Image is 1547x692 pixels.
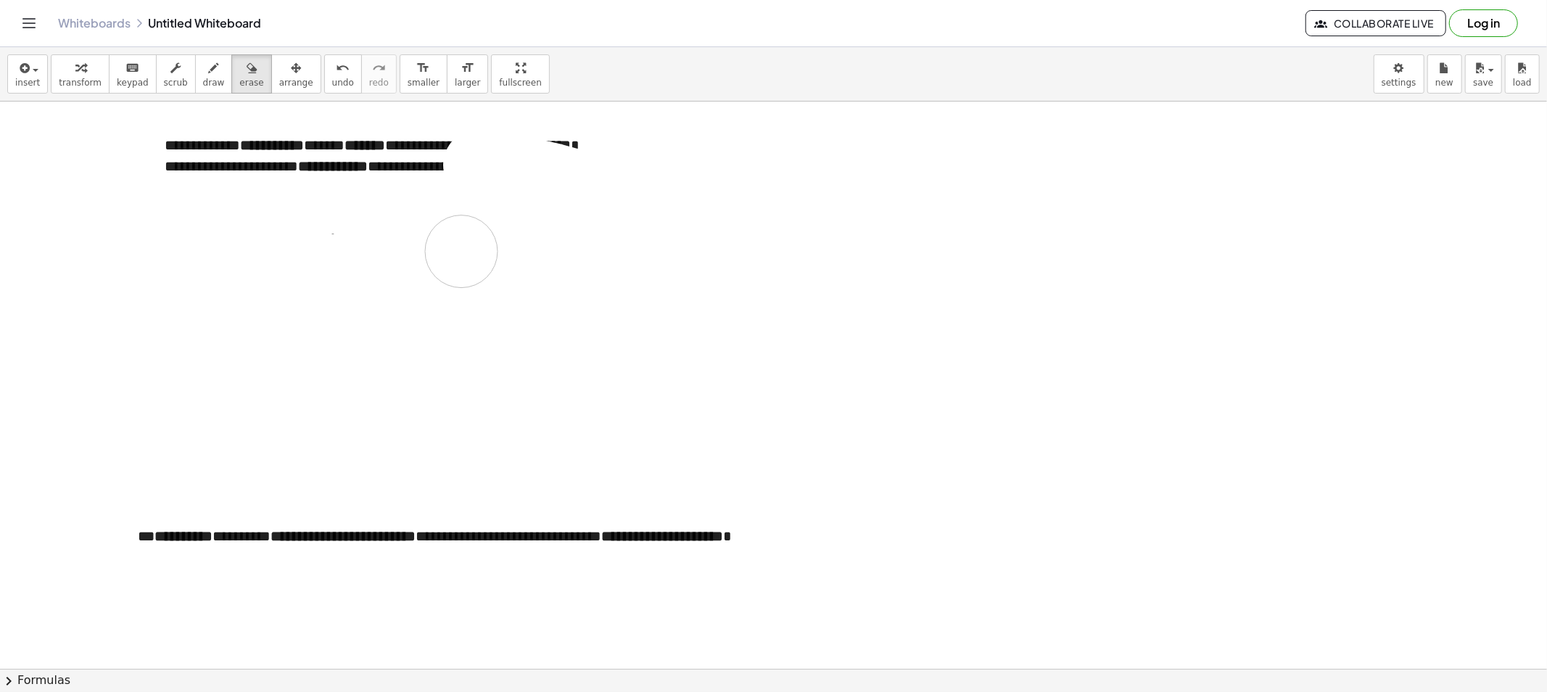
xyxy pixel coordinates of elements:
i: format_size [461,59,474,77]
span: settings [1382,78,1416,88]
span: undo [332,78,354,88]
button: keyboardkeypad [109,54,157,94]
span: insert [15,78,40,88]
span: fullscreen [499,78,541,88]
span: keypad [117,78,149,88]
button: draw [195,54,233,94]
span: transform [59,78,102,88]
span: erase [239,78,263,88]
span: load [1513,78,1532,88]
button: scrub [156,54,196,94]
span: scrub [164,78,188,88]
button: Log in [1449,9,1518,37]
button: new [1427,54,1462,94]
span: smaller [408,78,440,88]
a: Whiteboards [58,16,131,30]
button: insert [7,54,48,94]
button: undoundo [324,54,362,94]
button: load [1505,54,1540,94]
button: format_sizelarger [447,54,488,94]
button: format_sizesmaller [400,54,447,94]
button: save [1465,54,1502,94]
button: arrange [271,54,321,94]
button: Toggle navigation [17,12,41,35]
button: Collaborate Live [1305,10,1446,36]
span: save [1473,78,1493,88]
i: redo [372,59,386,77]
button: fullscreen [491,54,549,94]
span: redo [369,78,389,88]
button: transform [51,54,110,94]
span: draw [203,78,225,88]
i: keyboard [125,59,139,77]
i: undo [336,59,350,77]
span: larger [455,78,480,88]
span: Collaborate Live [1318,17,1434,30]
i: format_size [416,59,430,77]
span: new [1435,78,1453,88]
button: erase [231,54,271,94]
span: arrange [279,78,313,88]
button: settings [1374,54,1424,94]
button: redoredo [361,54,397,94]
